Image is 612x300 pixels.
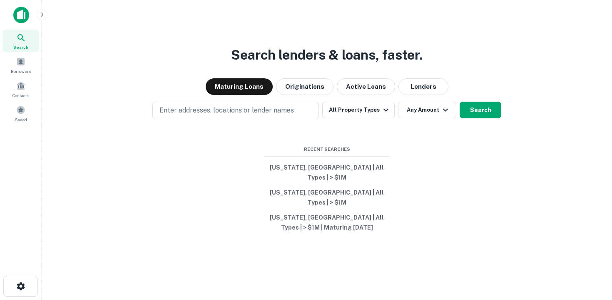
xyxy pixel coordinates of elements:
button: Search [460,102,501,118]
button: [US_STATE], [GEOGRAPHIC_DATA] | All Types | > $1M [264,185,389,210]
p: Enter addresses, locations or lender names [159,105,294,115]
button: Originations [276,78,333,95]
a: Contacts [2,78,39,100]
button: Active Loans [337,78,395,95]
span: Recent Searches [264,146,389,153]
button: [US_STATE], [GEOGRAPHIC_DATA] | All Types | > $1M [264,160,389,185]
h3: Search lenders & loans, faster. [231,45,423,65]
button: Enter addresses, locations or lender names [152,102,319,119]
button: Any Amount [398,102,456,118]
a: Saved [2,102,39,125]
span: Borrowers [11,68,31,75]
button: Lenders [398,78,448,95]
button: [US_STATE], [GEOGRAPHIC_DATA] | All Types | > $1M | Maturing [DATE] [264,210,389,235]
span: Saved [15,116,27,123]
button: All Property Types [322,102,395,118]
img: capitalize-icon.png [13,7,29,23]
a: Search [2,30,39,52]
span: Search [13,44,28,50]
a: Borrowers [2,54,39,76]
span: Contacts [12,92,29,99]
button: Maturing Loans [206,78,273,95]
